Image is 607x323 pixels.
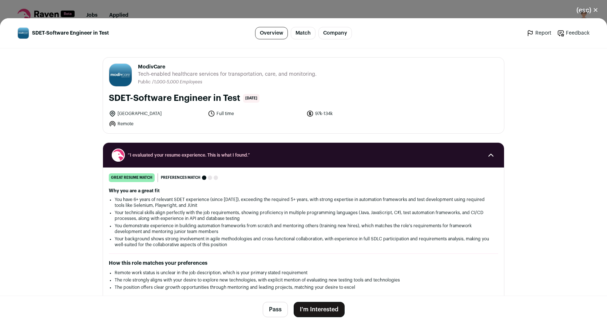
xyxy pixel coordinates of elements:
[109,173,155,182] div: great resume match
[128,152,479,158] span: “I evaluated your resume experience. This is what I found.”
[291,27,316,39] a: Match
[109,120,203,127] li: Remote
[263,302,288,317] button: Pass
[243,94,259,103] span: [DATE]
[115,223,492,235] li: You demonstrate experience in building automation frameworks from scratch and mentoring others (t...
[154,80,202,84] span: 1,000-5,000 Employees
[306,110,401,117] li: 97k-134k
[115,197,492,208] li: You have 6+ years of relevant SDET experience (since [DATE]), exceeding the required 5+ years, wi...
[568,2,607,18] button: Close modal
[208,110,302,117] li: Full time
[115,236,492,248] li: Your background shows strong involvement in agile methodologies and cross-functional collaboratio...
[109,260,498,267] h2: How this role matches your preferences
[557,29,590,37] a: Feedback
[138,71,317,78] span: Tech-enabled healthcare services for transportation, care, and monitoring.
[109,188,498,194] h2: Why you are a great fit
[294,302,345,317] button: I'm Interested
[115,284,492,290] li: The position offers clear growth opportunities through mentoring and leading projects, matching y...
[109,92,240,104] h1: SDET-Software Engineer in Test
[109,64,132,86] img: d98e1dd28614b63e8087cb1273246d351f42caeffa118dbbd51f3f3f8ecbdd3f.jpg
[109,110,203,117] li: [GEOGRAPHIC_DATA]
[138,63,317,71] span: ModivCare
[255,27,288,39] a: Overview
[18,28,29,39] img: d98e1dd28614b63e8087cb1273246d351f42caeffa118dbbd51f3f3f8ecbdd3f.jpg
[115,270,492,276] li: Remote work status is unclear in the job description, which is your primary stated requirement
[527,29,551,37] a: Report
[115,210,492,221] li: Your technical skills align perfectly with the job requirements, showing proficiency in multiple ...
[138,79,152,85] li: Public
[152,79,202,85] li: /
[161,174,201,181] span: Preferences match
[115,277,492,283] li: The role strongly aligns with your desire to explore new technologies, with explicit mention of e...
[318,27,352,39] a: Company
[32,29,109,37] span: SDET-Software Engineer in Test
